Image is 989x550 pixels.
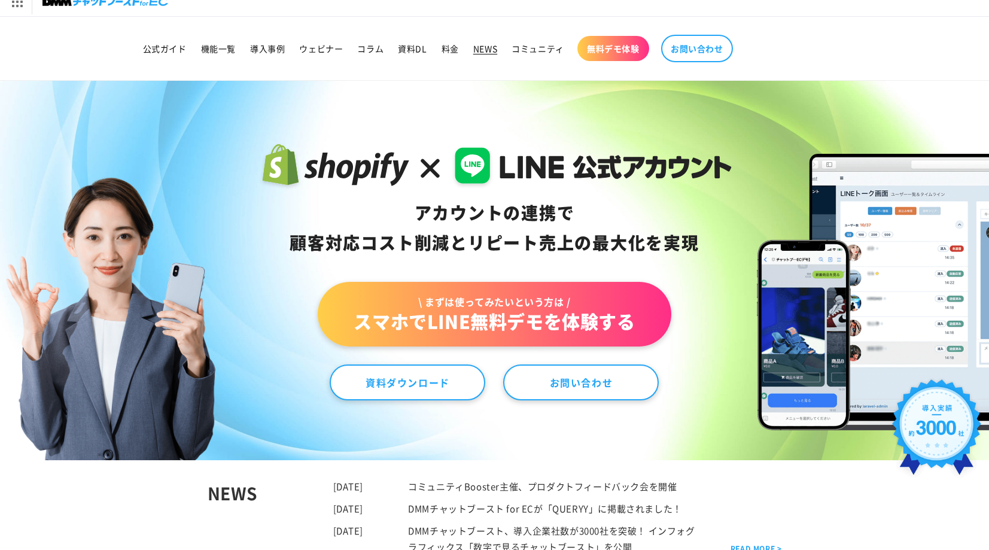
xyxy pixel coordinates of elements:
a: 料金 [434,36,466,61]
span: 資料DL [398,43,427,54]
a: ウェビナー [292,36,350,61]
a: 導入事例 [243,36,292,61]
span: 公式ガイド [143,43,187,54]
span: 料金 [442,43,459,54]
a: 公式ガイド [136,36,194,61]
a: お問い合わせ [503,364,659,400]
a: 資料DL [391,36,434,61]
a: 無料デモ体験 [577,36,649,61]
span: お問い合わせ [671,43,723,54]
span: コラム [357,43,384,54]
span: 機能一覧 [201,43,236,54]
span: ウェビナー [299,43,343,54]
a: お問い合わせ [661,35,733,62]
span: NEWS [473,43,497,54]
time: [DATE] [333,480,364,493]
a: \ まずは使ってみたいという方は /スマホでLINE無料デモを体験する [318,282,671,347]
a: 資料ダウンロード [330,364,485,400]
a: 機能一覧 [194,36,243,61]
span: \ まずは使ってみたいという方は / [354,295,635,308]
a: NEWS [466,36,504,61]
time: [DATE] [333,502,364,515]
img: 導入実績約3000社 [887,375,986,488]
a: コミュニティBooster主催、プロダクトフィードバック会を開催 [408,480,677,493]
a: DMMチャットブースト for ECが「QUERYY」に掲載されました！ [408,502,682,515]
a: コラム [350,36,391,61]
span: コミュニティ [512,43,564,54]
a: コミュニティ [504,36,571,61]
span: 無料デモ体験 [587,43,640,54]
div: アカウントの連携で 顧客対応コスト削減と リピート売上の 最大化を実現 [257,198,732,258]
time: [DATE] [333,524,364,537]
span: 導入事例 [250,43,285,54]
